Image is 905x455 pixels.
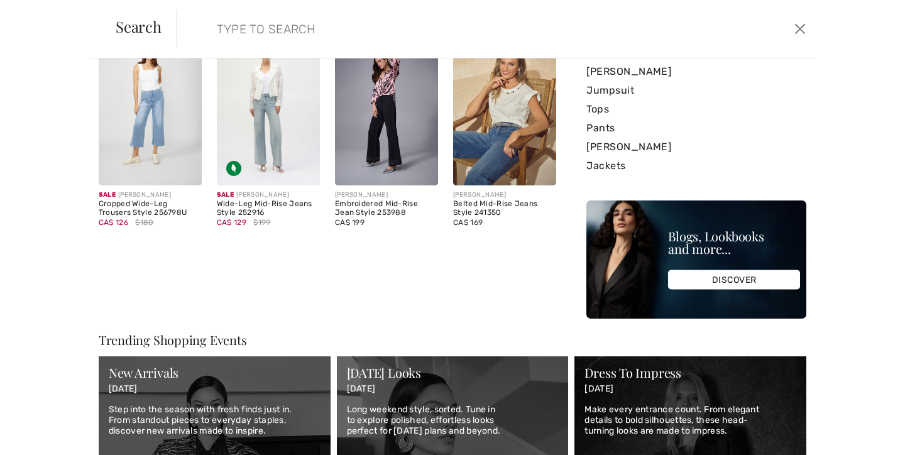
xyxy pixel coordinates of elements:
[99,334,806,346] div: Trending Shopping Events
[668,230,800,255] div: Blogs, Lookbooks and more...
[586,138,806,156] a: [PERSON_NAME]
[99,200,202,217] div: Cropped Wide-Leg Trousers Style 256798U
[586,119,806,138] a: Pants
[217,191,234,199] span: Sale
[584,405,796,436] p: Make every entrance count. From elegant details to bold silhouettes, these head-turning looks are...
[99,31,202,185] img: Cropped Wide-Leg Trousers Style 256798U. Blue
[109,384,321,395] p: [DATE]
[217,218,246,227] span: CA$ 129
[335,200,438,217] div: Embroidered Mid-Rise Jean Style 253988
[586,156,806,175] a: Jackets
[99,191,116,199] span: Sale
[335,31,438,185] img: Embroidered Mid-Rise Jean Style 253988. Charcoal Grey
[586,100,806,119] a: Tops
[116,19,162,34] span: Search
[584,384,796,395] p: [DATE]
[335,190,438,200] div: [PERSON_NAME]
[335,218,365,227] span: CA$ 199
[584,366,796,379] div: Dress To Impress
[226,161,241,176] img: Sustainable Fabric
[668,270,800,290] div: DISCOVER
[217,31,320,185] img: Wide-Leg Mid-Rise Jeans Style 252916. LIGHT BLUE DENIM
[347,366,559,379] div: [DATE] Looks
[135,217,153,228] span: $180
[109,405,321,436] p: Step into the season with fresh finds just in. From standout pieces to everyday staples, discover...
[453,218,483,227] span: CA$ 169
[30,9,55,20] span: Chat
[453,31,556,185] img: Belted Mid-Rise Jeans Style 241350. Blue
[586,62,806,81] a: [PERSON_NAME]
[109,366,321,379] div: New Arrivals
[347,405,559,436] p: Long weekend style, sorted. Tune in to explore polished, effortless looks perfect for [DATE] plan...
[99,190,202,200] div: [PERSON_NAME]
[586,200,806,319] img: Blogs, Lookbooks and more...
[453,200,556,217] div: Belted Mid-Rise Jeans Style 241350
[207,10,645,48] input: TYPE TO SEARCH
[217,190,320,200] div: [PERSON_NAME]
[586,81,806,100] a: Jumpsuit
[791,19,809,39] button: Close
[99,218,128,227] span: CA$ 126
[217,200,320,217] div: Wide-Leg Mid-Rise Jeans Style 252916
[253,217,270,228] span: $199
[453,190,556,200] div: [PERSON_NAME]
[347,384,559,395] p: [DATE]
